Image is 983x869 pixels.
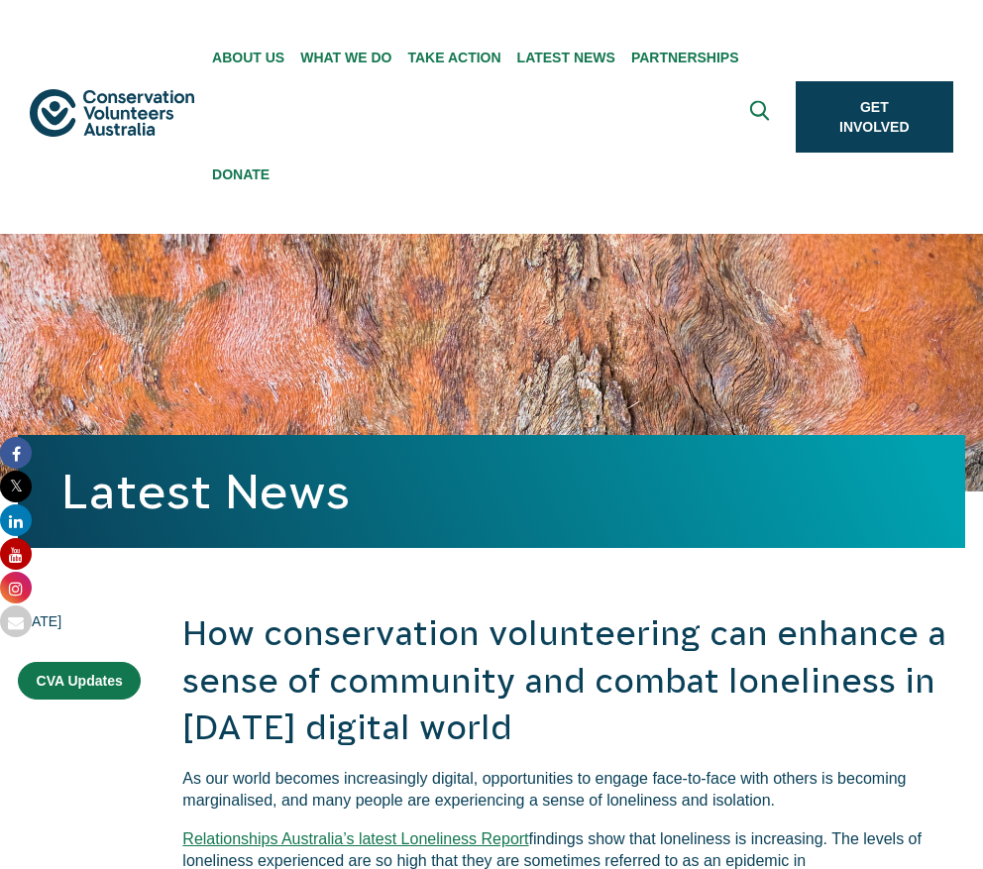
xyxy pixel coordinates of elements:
span: Donate [212,166,270,182]
span: Expand search box [749,101,774,134]
button: Expand search box Close search box [738,93,786,141]
a: CVA Updates [18,662,141,700]
p: As our world becomes increasingly digital, opportunities to engage face-to-face with others is be... [182,768,965,813]
span: Partnerships [631,50,739,65]
a: Relationships Australia’s latest Loneliness Report [182,830,528,847]
a: Latest News [61,465,350,518]
img: logo.svg [30,89,194,137]
span: About Us [212,50,284,65]
h2: How conservation volunteering can enhance a sense of community and combat loneliness in [DATE] di... [182,610,965,752]
a: Get Involved [796,81,953,153]
span: Take Action [407,50,500,65]
time: [DATE] [18,610,141,632]
span: What We Do [300,50,391,65]
span: Latest News [517,50,615,65]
